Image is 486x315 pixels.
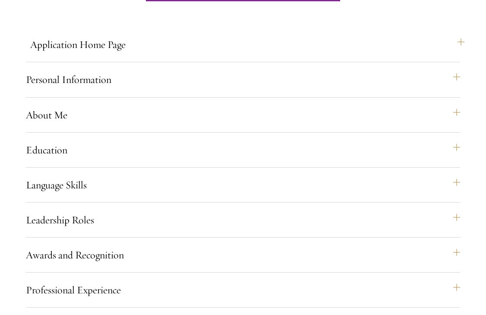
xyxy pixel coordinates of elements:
button: Leadership Roles [26,210,460,230]
button: Application Home Page [30,34,464,55]
button: Language Skills [26,175,460,195]
button: Awards and Recognition [26,245,460,265]
button: Professional Experience [26,280,460,300]
button: About Me [26,105,460,125]
button: Personal Information [26,69,460,90]
button: Education [26,140,460,160]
